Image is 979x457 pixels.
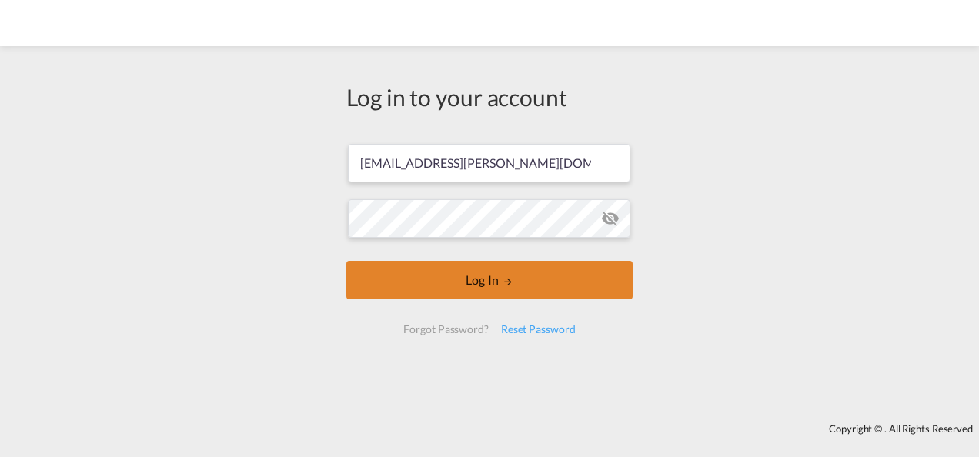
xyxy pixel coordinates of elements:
[348,144,630,182] input: Enter email/phone number
[397,315,494,343] div: Forgot Password?
[346,81,633,113] div: Log in to your account
[601,209,620,228] md-icon: icon-eye-off
[495,315,582,343] div: Reset Password
[346,261,633,299] button: LOGIN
